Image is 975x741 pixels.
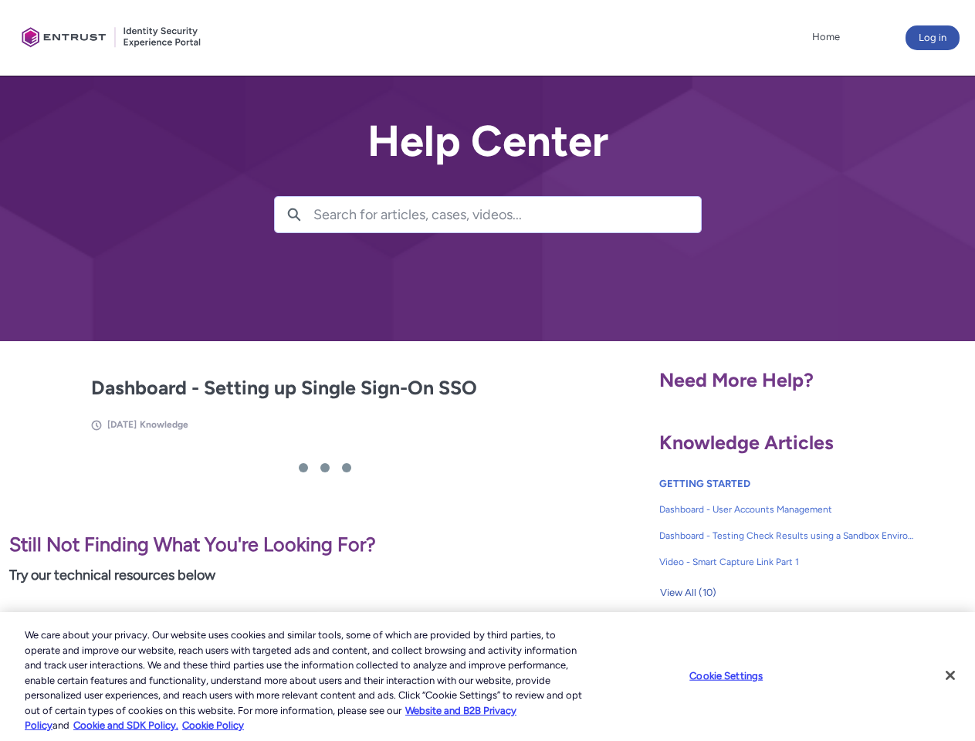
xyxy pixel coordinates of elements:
[659,368,814,391] span: Need More Help?
[25,628,585,733] div: We care about your privacy. Our website uses cookies and similar tools, some of which are provide...
[659,549,916,575] a: Video - Smart Capture Link Part 1
[659,496,916,523] a: Dashboard - User Accounts Management
[107,419,137,430] span: [DATE]
[9,565,641,586] p: Try our technical resources below
[659,478,750,489] a: GETTING STARTED
[313,197,701,232] input: Search for articles, cases, videos...
[678,660,774,691] button: Cookie Settings
[659,555,916,569] span: Video - Smart Capture Link Part 1
[808,25,844,49] a: Home
[933,658,967,692] button: Close
[275,197,313,232] button: Search
[660,581,716,604] span: View All (10)
[274,117,702,165] h2: Help Center
[9,530,641,560] p: Still Not Finding What You're Looking For?
[659,523,916,549] a: Dashboard - Testing Check Results using a Sandbox Environment
[73,719,178,731] a: Cookie and SDK Policy.
[906,25,960,50] button: Log in
[91,374,559,403] h2: Dashboard - Setting up Single Sign-On SSO
[140,418,188,431] li: Knowledge
[659,580,717,605] button: View All (10)
[182,719,244,731] a: Cookie Policy
[659,529,916,543] span: Dashboard - Testing Check Results using a Sandbox Environment
[659,431,834,454] span: Knowledge Articles
[659,502,916,516] span: Dashboard - User Accounts Management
